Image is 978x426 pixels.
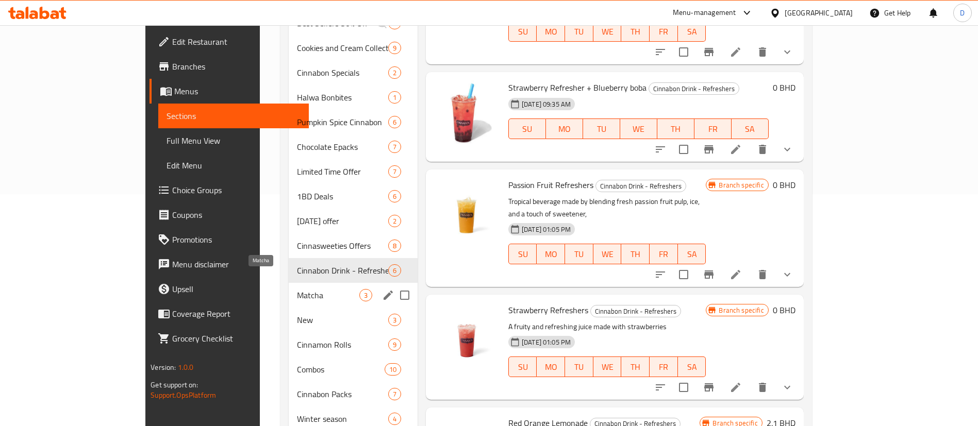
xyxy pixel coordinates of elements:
span: 1 [389,93,401,103]
a: Edit Menu [158,153,309,178]
button: SA [678,21,706,42]
span: Cinnamon Rolls [297,338,388,351]
span: Strawberry Refreshers [508,302,588,318]
span: Coupons [172,209,301,221]
button: MO [537,356,565,377]
span: Select to update [673,377,694,398]
button: TH [621,244,650,264]
button: show more [775,375,800,400]
span: Cinnabon Packs [297,388,388,400]
span: SU [513,122,542,137]
div: Cinnabon Drink - Refreshers [649,82,739,95]
div: [GEOGRAPHIC_DATA] [785,7,853,19]
span: Branch specific [715,180,768,190]
button: edit [380,287,396,303]
span: 2 [389,68,401,78]
button: sort-choices [648,375,673,400]
span: TH [625,247,645,262]
span: Select to update [673,264,694,285]
img: Strawberry Refreshers [434,303,500,369]
button: Branch-specific-item [697,137,721,162]
button: FR [694,118,732,139]
span: Choice Groups [172,184,301,196]
a: Edit menu item [730,143,742,156]
div: Limited Time Offer7 [289,159,418,184]
span: MO [541,247,561,262]
span: 10 [385,365,401,374]
span: Select to update [673,41,694,63]
span: Halwa Bonbites [297,91,388,104]
span: 4 [389,414,401,424]
button: WE [593,356,622,377]
div: Cinnabon Drink - Refreshers6 [289,258,418,283]
span: 8 [389,241,401,251]
button: show more [775,137,800,162]
span: Winter season [297,413,388,425]
span: Pumpkin Spice Cinnabon [297,116,388,128]
button: delete [750,375,775,400]
span: 9 [389,340,401,350]
div: Menu-management [673,7,736,19]
span: Cinnabon Specials [297,66,388,79]
img: Passion Fruit Refreshers [434,178,500,244]
button: Branch-specific-item [697,40,721,64]
div: items [359,289,372,301]
span: Combos [297,363,384,376]
a: Sections [158,104,309,128]
span: 7 [389,142,401,152]
div: Cookies and Cream Collection9 [289,36,418,60]
span: Coverage Report [172,308,301,320]
span: TU [569,360,589,374]
div: Cinnabon Packs7 [289,382,418,406]
div: Cinnabon Drink - Refreshers [590,305,681,317]
span: TH [661,122,690,137]
div: items [388,165,401,178]
button: Branch-specific-item [697,262,721,287]
span: SA [682,24,702,39]
div: items [388,388,401,400]
span: MO [541,24,561,39]
button: delete [750,137,775,162]
span: 2 [389,216,401,226]
button: SU [508,356,537,377]
div: Cinnabon Drink - Refreshers [595,180,686,192]
span: 3 [360,291,372,300]
span: Matcha [297,289,359,301]
a: Edit menu item [730,381,742,394]
button: SA [678,356,706,377]
span: WE [598,247,618,262]
button: TH [621,356,650,377]
button: MO [546,118,583,139]
span: [DATE] 09:35 AM [518,99,575,109]
span: TH [625,360,645,374]
span: TH [625,24,645,39]
a: Coupons [150,202,309,227]
span: TU [569,247,589,262]
a: Menus [150,79,309,104]
div: items [388,338,401,351]
div: Cinnamon Rolls9 [289,332,418,357]
span: MO [550,122,579,137]
span: FR [699,122,727,137]
p: A fruity and refreshing juice made with strawberries [508,320,706,333]
span: Cinnasweeties Offers [297,240,388,252]
span: 6 [389,117,401,127]
span: SA [682,247,702,262]
span: Menu disclaimer [172,258,301,270]
span: Chocolate Epacks [297,141,388,153]
h6: 0 BHD [773,80,795,95]
span: [DATE] offer [297,215,388,227]
span: Get support on: [151,378,198,391]
button: sort-choices [648,262,673,287]
div: New3 [289,308,418,332]
div: items [388,314,401,326]
div: National day offer [297,215,388,227]
span: Limited Time Offer [297,165,388,178]
span: 6 [389,192,401,201]
span: Cookies and Cream Collection [297,42,388,54]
